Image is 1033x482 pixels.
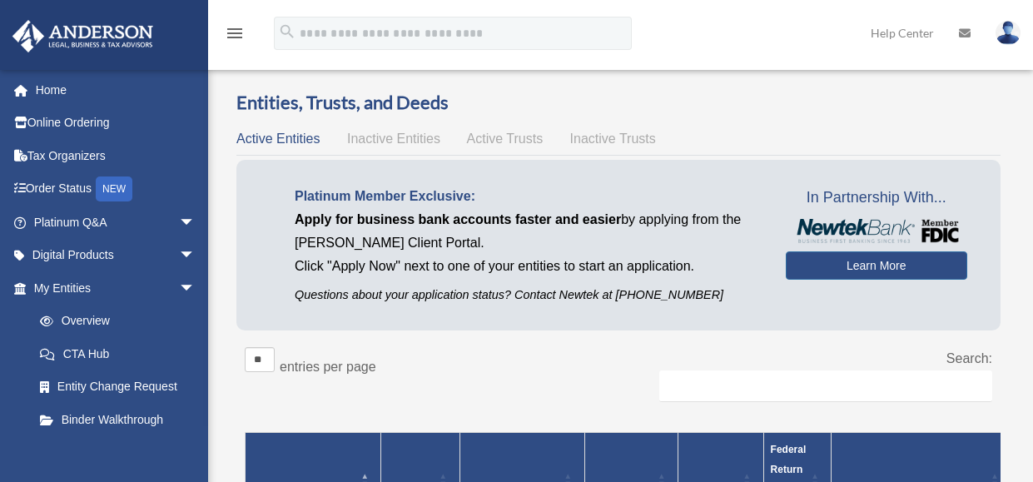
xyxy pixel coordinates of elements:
a: Online Ordering [12,107,221,140]
img: NewtekBankLogoSM.png [794,219,959,243]
a: CTA Hub [23,337,212,370]
a: Home [12,73,221,107]
img: Anderson Advisors Platinum Portal [7,20,158,52]
i: menu [225,23,245,43]
span: Active Trusts [467,132,544,146]
span: Inactive Trusts [570,132,656,146]
p: by applying from the [PERSON_NAME] Client Portal. [295,208,761,255]
span: arrow_drop_down [179,206,212,240]
a: Entity Change Request [23,370,212,404]
a: menu [225,29,245,43]
a: Tax Organizers [12,139,221,172]
a: Digital Productsarrow_drop_down [12,239,221,272]
span: Apply for business bank accounts faster and easier [295,212,621,226]
img: User Pic [996,21,1021,45]
label: entries per page [280,360,376,374]
p: Click "Apply Now" next to one of your entities to start an application. [295,255,761,278]
i: search [278,22,296,41]
span: Inactive Entities [347,132,440,146]
span: arrow_drop_down [179,239,212,273]
a: My Entitiesarrow_drop_down [12,271,212,305]
p: Questions about your application status? Contact Newtek at [PHONE_NUMBER] [295,285,761,306]
span: arrow_drop_down [179,271,212,306]
a: Binder Walkthrough [23,403,212,436]
a: Order StatusNEW [12,172,221,206]
a: Platinum Q&Aarrow_drop_down [12,206,221,239]
a: Learn More [786,251,967,280]
a: Overview [23,305,204,338]
h3: Entities, Trusts, and Deeds [236,90,1001,116]
span: In Partnership With... [786,185,967,211]
p: Platinum Member Exclusive: [295,185,761,208]
div: NEW [96,176,132,201]
label: Search: [946,351,992,365]
span: Active Entities [236,132,320,146]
